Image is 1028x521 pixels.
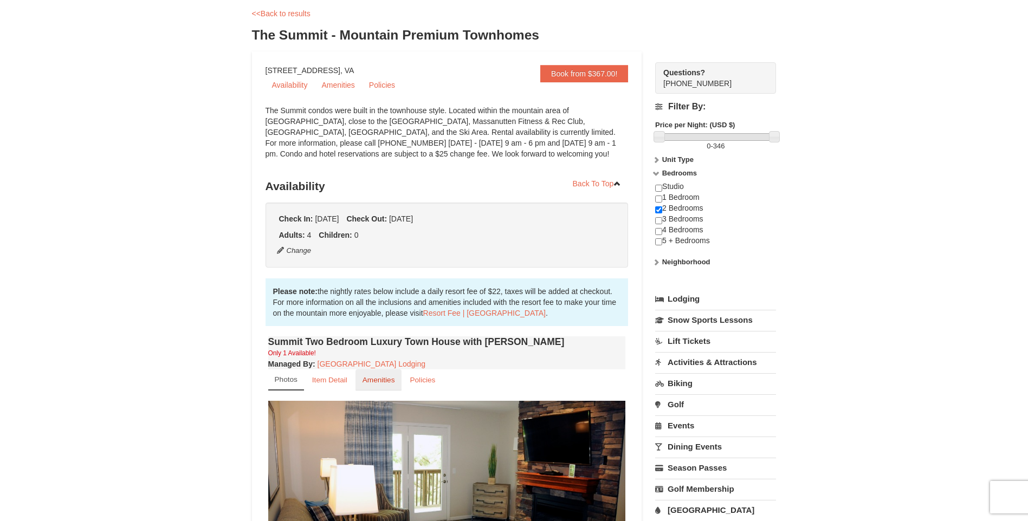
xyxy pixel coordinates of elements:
a: Item Detail [305,369,354,390]
h4: Summit Two Bedroom Luxury Town House with [PERSON_NAME] [268,336,626,347]
span: [PHONE_NUMBER] [663,67,757,88]
label: - [655,141,776,152]
a: Golf Membership [655,479,776,499]
a: Golf [655,394,776,414]
strong: Bedrooms [662,169,697,177]
strong: Neighborhood [662,258,710,266]
h3: Availability [266,175,629,197]
a: Policies [403,369,442,390]
a: [GEOGRAPHIC_DATA] Lodging [318,360,425,368]
strong: Price per Night: (USD $) [655,121,735,129]
a: [GEOGRAPHIC_DATA] [655,500,776,520]
a: Book from $367.00! [540,65,628,82]
span: 4 [307,231,312,239]
div: The Summit condos were built in the townhouse style. Located within the mountain area of [GEOGRAP... [266,105,629,170]
span: [DATE] [315,214,339,223]
a: Activities & Attractions [655,352,776,372]
button: Change [276,245,312,257]
strong: Adults: [279,231,305,239]
a: Back To Top [566,175,629,192]
a: Amenities [355,369,402,390]
a: Lift Tickets [655,331,776,351]
span: 346 [713,142,725,150]
a: Season Passes [655,458,776,478]
strong: Questions? [663,68,705,77]
a: Photos [268,369,304,390]
small: Only 1 Available! [268,349,316,357]
span: Managed By [268,360,313,368]
span: 0 [354,231,359,239]
strong: Unit Type [662,155,694,164]
strong: Check Out: [346,214,387,223]
small: Amenities [363,376,395,384]
strong: Check In: [279,214,313,223]
a: Biking [655,373,776,393]
a: <<Back to results [252,9,311,18]
strong: : [268,360,315,368]
a: Amenities [315,77,361,93]
a: Events [655,415,776,435]
small: Item Detail [312,376,347,384]
small: Policies [410,376,435,384]
a: Availability [266,77,314,93]
a: Lodging [655,289,776,309]
a: Policies [363,77,402,93]
div: the nightly rates below include a daily resort fee of $22, taxes will be added at checkout. For m... [266,278,629,326]
a: Snow Sports Lessons [655,310,776,330]
strong: Children: [319,231,352,239]
span: 0 [707,142,710,150]
h3: The Summit - Mountain Premium Townhomes [252,24,777,46]
small: Photos [275,375,298,383]
div: Studio 1 Bedroom 2 Bedrooms 3 Bedrooms 4 Bedrooms 5 + Bedrooms [655,181,776,257]
a: Resort Fee | [GEOGRAPHIC_DATA] [423,309,546,317]
strong: Please note: [273,287,318,296]
span: [DATE] [389,214,413,223]
h4: Filter By: [655,102,776,112]
a: Dining Events [655,437,776,457]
